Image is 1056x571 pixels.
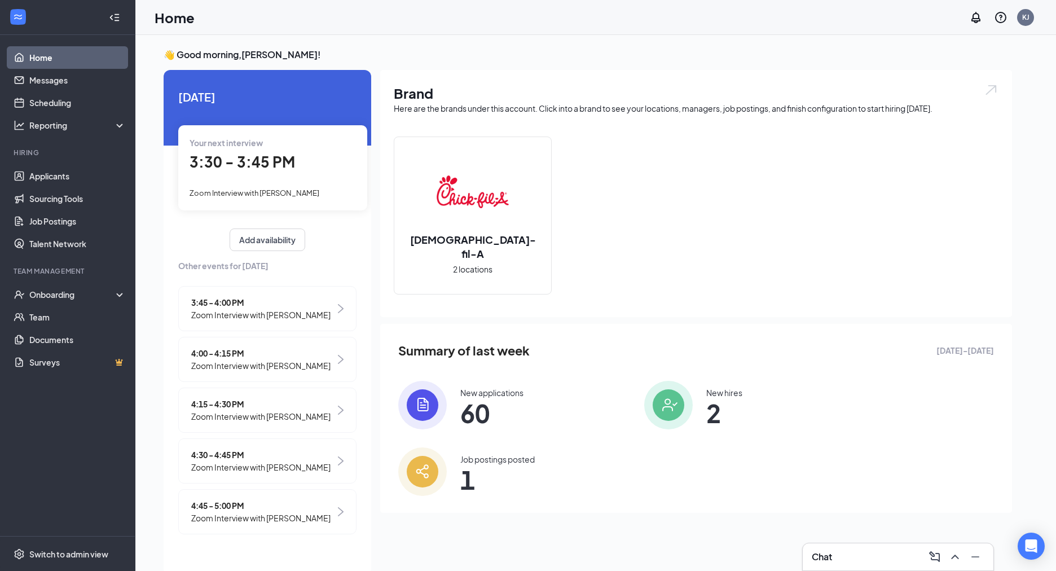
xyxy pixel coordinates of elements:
span: Other events for [DATE] [178,260,357,272]
div: Team Management [14,266,124,276]
a: Documents [29,328,126,351]
svg: Minimize [969,550,982,564]
img: icon [644,381,693,429]
button: ChevronUp [946,548,964,566]
h2: [DEMOGRAPHIC_DATA]-fil-A [394,232,551,261]
div: Job postings posted [460,454,535,465]
a: Talent Network [29,232,126,255]
h1: Brand [394,84,998,103]
span: 2 [706,403,742,423]
span: [DATE] - [DATE] [936,344,994,357]
a: Messages [29,69,126,91]
span: 3:45 - 4:00 PM [191,296,331,309]
svg: Notifications [969,11,983,24]
span: 2 locations [453,263,492,275]
span: 3:30 - 3:45 PM [190,152,295,171]
a: Job Postings [29,210,126,232]
svg: UserCheck [14,289,25,300]
div: Switch to admin view [29,548,108,560]
svg: Collapse [109,12,120,23]
div: Reporting [29,120,126,131]
div: Hiring [14,148,124,157]
h3: 👋 Good morning, [PERSON_NAME] ! [164,49,1012,61]
svg: WorkstreamLogo [12,11,24,23]
span: Zoom Interview with [PERSON_NAME] [191,512,331,524]
span: 4:45 - 5:00 PM [191,499,331,512]
img: icon [398,447,447,496]
img: icon [398,381,447,429]
span: 4:00 - 4:15 PM [191,347,331,359]
h3: Chat [812,551,832,563]
span: 1 [460,469,535,490]
span: Zoom Interview with [PERSON_NAME] [191,309,331,321]
button: Minimize [966,548,984,566]
img: open.6027fd2a22e1237b5b06.svg [984,84,998,96]
div: New applications [460,387,523,398]
span: Zoom Interview with [PERSON_NAME] [191,359,331,372]
div: KJ [1022,12,1029,22]
span: Zoom Interview with [PERSON_NAME] [191,461,331,473]
h1: Home [155,8,195,27]
a: Team [29,306,126,328]
span: 4:15 - 4:30 PM [191,398,331,410]
svg: ComposeMessage [928,550,941,564]
span: Summary of last week [398,341,530,361]
div: Here are the brands under this account. Click into a brand to see your locations, managers, job p... [394,103,998,114]
span: Zoom Interview with [PERSON_NAME] [191,410,331,423]
a: Applicants [29,165,126,187]
a: Sourcing Tools [29,187,126,210]
a: Home [29,46,126,69]
div: Onboarding [29,289,116,300]
svg: Settings [14,548,25,560]
span: 4:30 - 4:45 PM [191,449,331,461]
img: Chick-fil-A [437,156,509,228]
svg: QuestionInfo [994,11,1007,24]
span: [DATE] [178,88,357,106]
a: Scheduling [29,91,126,114]
button: ComposeMessage [926,548,944,566]
span: Your next interview [190,138,263,148]
span: 60 [460,403,523,423]
span: Zoom Interview with [PERSON_NAME] [190,188,319,197]
svg: ChevronUp [948,550,962,564]
a: SurveysCrown [29,351,126,374]
div: Open Intercom Messenger [1018,533,1045,560]
div: New hires [706,387,742,398]
svg: Analysis [14,120,25,131]
button: Add availability [230,229,305,251]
